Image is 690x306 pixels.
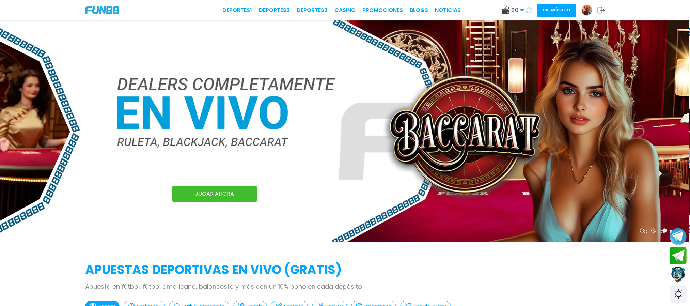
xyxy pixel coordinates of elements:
[670,228,687,245] button: Join telegram channel
[85,6,119,14] img: Company Logo
[85,261,605,279] h2: APUESTAS DEPORTIVAS EN VIVO (gratis)
[582,5,592,15] img: Avatar
[670,266,687,284] button: Contact customer service
[334,6,356,14] a: CASINO
[85,282,605,291] p: Apuesta en fútbol, fútbol americano, baloncesto y más con un 10% bono en cada depósito
[297,6,328,14] a: Deportes3
[537,4,576,17] button: Depósito
[435,6,461,14] a: NOTICIAS
[172,186,257,202] a: JUGAR AHORA
[670,286,687,303] div: Switch theme
[512,6,524,14] span: $ 0
[222,6,252,14] a: Deportes1
[259,6,290,14] a: Deportes2
[670,247,687,265] button: Join telegram
[410,6,428,14] a: BLOGS
[581,5,597,16] a: Avatar
[362,6,403,14] a: Promociones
